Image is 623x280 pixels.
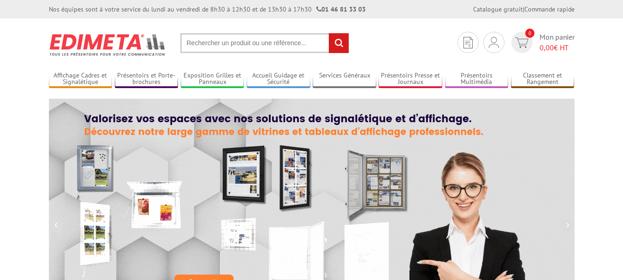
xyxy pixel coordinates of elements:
[473,5,523,13] a: Catalogue gratuit
[515,37,528,48] img: devis rapide
[473,5,575,14] div: |
[540,43,554,52] span: 0,00
[489,37,499,48] img: devis rapide
[540,42,575,53] span: € HT
[180,33,349,53] input: Rechercher un produit ou une référence...
[445,71,509,87] a: Présentoirs Multimédia
[115,71,178,87] a: Présentoirs et Porte-brochures
[316,5,366,13] strong: 01 46 81 33 03
[379,71,442,87] a: Présentoirs Presse et Journaux
[329,33,349,53] input: rechercher
[181,71,244,87] a: Exposition Grilles et Panneaux
[313,71,376,87] a: Services Généraux
[247,71,310,87] a: Accueil Guidage et Sécurité
[49,28,166,62] img: Présentoir, panneau, stand - Edimeta - PLV, affichage, mobilier bureau, entreprise
[525,29,534,38] span: 0
[509,32,575,53] a: devis rapide 0 Mon panier 0,00€ HT
[540,32,575,53] span: Mon panier
[463,37,473,48] img: devis rapide
[511,71,575,87] a: Classement et Rangement
[49,5,366,14] div: Nos équipes sont à votre service du lundi au vendredi de 8h30 à 12h30 et de 13h30 à 17h30
[49,71,113,87] a: Affichage Cadres et Signalétique
[524,5,575,13] a: Commande rapide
